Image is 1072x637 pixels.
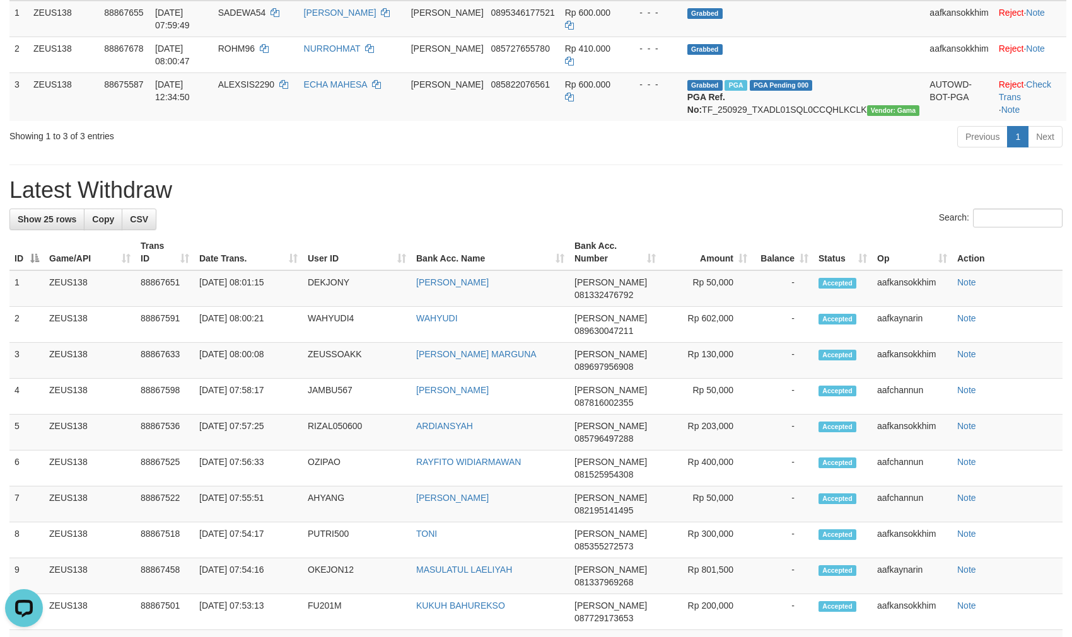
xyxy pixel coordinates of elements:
[574,313,647,323] span: [PERSON_NAME]
[411,234,569,270] th: Bank Acc. Name: activate to sort column ascending
[416,565,512,575] a: MASULATUL LAELIYAH
[491,79,549,89] span: Copy 085822076561 to clipboard
[750,80,813,91] span: PGA Pending
[9,343,44,379] td: 3
[411,79,484,89] span: [PERSON_NAME]
[629,6,677,19] div: - - -
[687,92,725,115] b: PGA Ref. No:
[136,234,194,270] th: Trans ID: activate to sort column ascending
[952,234,1063,270] th: Action
[752,486,813,522] td: -
[130,214,148,224] span: CSV
[44,415,136,450] td: ZEUS138
[136,450,194,486] td: 88867525
[574,493,647,503] span: [PERSON_NAME]
[752,522,813,558] td: -
[752,234,813,270] th: Balance: activate to sort column ascending
[574,362,633,372] span: Copy 089697956908 to clipboard
[304,8,376,18] a: [PERSON_NAME]
[194,343,303,379] td: [DATE] 08:00:08
[303,558,411,594] td: OKEJON12
[661,343,752,379] td: Rp 130,000
[661,594,752,630] td: Rp 200,000
[136,486,194,522] td: 88867522
[303,234,411,270] th: User ID: activate to sort column ascending
[416,600,505,611] a: KUKUH BAHUREKSO
[957,385,976,395] a: Note
[136,270,194,307] td: 88867651
[194,415,303,450] td: [DATE] 07:57:25
[752,343,813,379] td: -
[44,522,136,558] td: ZEUS138
[303,307,411,343] td: WAHYUDI4
[819,565,856,576] span: Accepted
[28,37,99,72] td: ZEUS138
[194,522,303,558] td: [DATE] 07:54:17
[957,277,976,287] a: Note
[819,529,856,540] span: Accepted
[565,8,610,18] span: Rp 600.000
[218,8,266,18] span: SADEWA54
[957,313,976,323] a: Note
[872,486,952,522] td: aafchannun
[194,234,303,270] th: Date Trans.: activate to sort column ascending
[194,558,303,594] td: [DATE] 07:54:16
[416,349,537,359] a: [PERSON_NAME] MARGUNA
[1001,105,1020,115] a: Note
[661,270,752,307] td: Rp 50,000
[574,577,633,587] span: Copy 081337969268 to clipboard
[9,37,28,72] td: 2
[574,277,647,287] span: [PERSON_NAME]
[9,307,44,343] td: 2
[44,594,136,630] td: ZEUS138
[218,79,275,89] span: ALEXSIS2290
[574,505,633,515] span: Copy 082195141495 to clipboard
[924,72,993,121] td: AUTOWD-BOT-PGA
[574,600,647,611] span: [PERSON_NAME]
[973,209,1063,227] input: Search:
[574,290,633,300] span: Copy 081332476792 to clipboard
[725,80,747,91] span: Marked by aafpengsreynich
[819,278,856,289] span: Accepted
[872,234,952,270] th: Op: activate to sort column ascending
[9,270,44,307] td: 1
[411,8,484,18] span: [PERSON_NAME]
[819,457,856,468] span: Accepted
[957,126,1008,147] a: Previous
[28,1,99,37] td: ZEUS138
[872,450,952,486] td: aafchannun
[44,558,136,594] td: ZEUS138
[303,415,411,450] td: RIZAL050600
[155,43,190,66] span: [DATE] 08:00:47
[661,486,752,522] td: Rp 50,000
[9,234,44,270] th: ID: activate to sort column descending
[819,350,856,360] span: Accepted
[994,72,1066,121] td: · ·
[1026,43,1045,54] a: Note
[661,379,752,415] td: Rp 50,000
[924,1,993,37] td: aafkansokkhim
[136,379,194,415] td: 88867598
[9,522,44,558] td: 8
[574,421,647,431] span: [PERSON_NAME]
[574,385,647,395] span: [PERSON_NAME]
[1028,126,1063,147] a: Next
[194,450,303,486] td: [DATE] 07:56:33
[194,270,303,307] td: [DATE] 08:01:15
[924,37,993,72] td: aafkansokkhim
[872,307,952,343] td: aafkaynarin
[957,529,976,539] a: Note
[218,43,255,54] span: ROHM96
[416,457,521,467] a: RAYFITO WIDIARMAWAN
[957,457,976,467] a: Note
[194,594,303,630] td: [DATE] 07:53:13
[994,37,1066,72] td: ·
[574,469,633,479] span: Copy 081525954308 to clipboard
[1007,126,1028,147] a: 1
[155,8,190,30] span: [DATE] 07:59:49
[819,386,856,396] span: Accepted
[416,529,437,539] a: TONI
[752,379,813,415] td: -
[819,422,856,432] span: Accepted
[574,613,633,623] span: Copy 087729173653 to clipboard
